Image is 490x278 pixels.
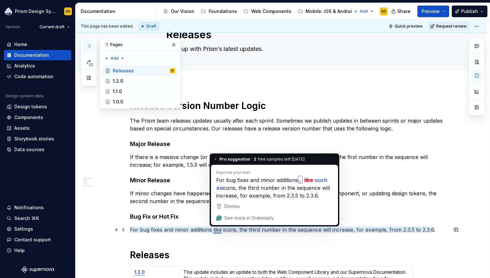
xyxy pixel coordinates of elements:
[14,63,35,69] div: Analytics
[4,39,71,50] a: Home
[14,236,51,243] div: Contact support
[40,24,64,30] span: Current draft
[165,27,410,42] textarea: Releases
[4,134,71,144] a: Storybook stories
[160,5,350,18] div: Page tree
[14,247,25,254] div: Help
[15,8,56,15] div: Prism Design System
[102,86,178,97] a: 1.1.0
[4,213,71,224] button: Search ⌘K
[388,6,415,17] button: Share
[387,22,426,31] button: Quick preview
[66,9,71,14] div: RD
[397,8,411,15] span: Share
[4,235,71,245] button: Contact support
[14,114,43,121] div: Components
[21,266,54,273] svg: Supernova Logo
[4,144,71,155] a: Data sources
[14,226,33,232] div: Settings
[102,76,178,86] a: 1.2.0
[113,88,122,95] div: 1.1.0
[306,8,355,15] div: Mobile: iOS & Android
[5,24,20,30] div: Version
[87,62,94,67] span: 23
[381,9,386,14] div: RD
[251,8,291,15] div: Web Components
[198,6,239,17] a: Foundations
[130,117,448,132] p: The Prism team releases updates usually after each sprint. Sometimes we publish updates in betwee...
[139,22,159,30] div: Draft
[14,146,44,153] div: Data sources
[171,67,174,74] div: RD
[5,93,43,99] div: Design system data
[130,213,448,221] h4: Bug Fix or Hot Fix
[14,204,44,211] div: Notifications
[171,8,194,15] div: Our Vision
[81,8,154,15] div: Documentation
[395,24,423,29] span: Quick preview
[130,100,448,112] h1: Release Version Number Logic
[130,249,448,261] h1: Releases
[417,6,449,17] button: Preview
[130,153,448,169] p: If there is a massive change (or breaking change) that affects multiple components, the first num...
[14,52,49,58] div: Documentation
[241,6,294,17] a: Web Components
[113,78,123,84] div: 1.2.0
[4,61,71,71] a: Analytics
[113,67,134,74] div: Releases
[102,97,178,107] a: 1.0.0
[4,50,71,60] a: Documentation
[422,8,440,15] span: Preview
[37,22,73,31] button: Current draft
[130,226,448,234] p: For bug fixes and minor additions like icons, the third number in the sequence will increase, for...
[352,7,376,16] button: Add
[14,41,27,48] div: Home
[4,123,71,133] a: Assets
[4,112,71,123] a: Components
[102,66,178,107] div: Page tree
[14,103,47,110] div: Design tokens
[14,215,39,222] div: Search ⌘K
[134,269,145,275] a: 1.2.0
[100,38,180,51] div: Pages
[160,6,197,17] a: Our Vision
[102,54,127,63] button: Add
[5,7,12,15] img: 106765b7-6fc4-4b5d-8be0-32f944830029.png
[14,73,53,80] div: Code automation
[4,102,71,112] a: Design tokens
[4,202,71,213] button: Notifications
[14,136,54,142] div: Storybook stories
[130,140,448,148] h4: Major Release
[461,8,478,15] span: Publish
[436,24,467,29] span: Request review
[113,99,123,105] div: 1.0.0
[102,66,178,76] a: ReleasesRD
[452,6,487,17] button: Publish
[4,245,71,256] button: Help
[295,6,357,17] a: Mobile: iOS & Android
[81,24,134,29] span: This page has been edited.
[428,22,470,31] button: Request review
[360,9,368,14] span: Add
[130,176,448,184] h4: Minor Release
[111,56,119,61] span: Add
[130,189,448,205] p: If minor changes have happened, such as adding a new component, variant to a component, or updati...
[1,4,74,18] button: Prism Design SystemRD
[209,8,237,15] div: Foundations
[4,224,71,234] a: Settings
[14,125,29,131] div: Assets
[165,44,410,54] textarea: Keep up with Prism’s latest updates.
[4,71,71,82] a: Code automation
